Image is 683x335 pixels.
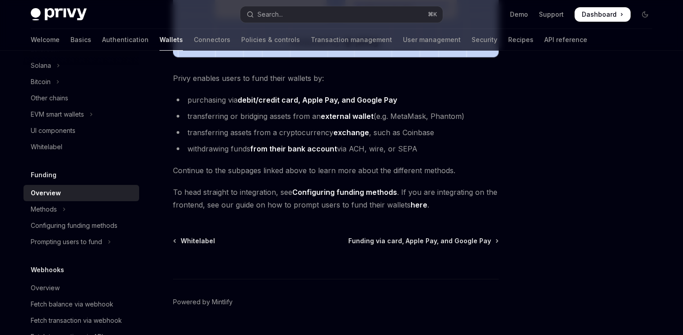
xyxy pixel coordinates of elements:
a: exchange [333,128,369,137]
div: Solana [31,60,51,71]
button: Toggle Bitcoin section [23,74,139,90]
a: Policies & controls [241,29,300,51]
a: Dashboard [575,7,631,22]
div: Fetch transaction via webhook [31,315,122,326]
div: Fetch balance via webhook [31,299,113,310]
div: Configuring funding methods [31,220,117,231]
button: Toggle EVM smart wallets section [23,106,139,123]
a: Connectors [194,29,230,51]
a: Whitelabel [23,139,139,155]
a: Overview [23,280,139,296]
div: Other chains [31,93,68,104]
a: Transaction management [311,29,392,51]
div: Overview [31,188,61,198]
a: Overview [23,185,139,201]
a: API reference [544,29,587,51]
a: User management [403,29,461,51]
span: ⌘ K [428,11,437,18]
a: external wallet [321,112,374,121]
a: Authentication [102,29,149,51]
a: Support [539,10,564,19]
strong: debit/credit card, Apple Pay, and Google Pay [238,95,397,104]
a: Fetch transaction via webhook [23,312,139,329]
a: Powered by Mintlify [173,297,233,307]
li: transferring or bridging assets from an (e.g. MetaMask, Phantom) [173,110,499,123]
h5: Funding [31,170,56,180]
span: Privy enables users to fund their wallets by: [173,72,499,85]
li: transferring assets from a cryptocurrency , such as Coinbase [173,126,499,139]
h5: Webhooks [31,264,64,275]
a: Welcome [31,29,60,51]
div: Prompting users to fund [31,236,102,247]
a: Configuring funding methods [23,217,139,234]
a: Other chains [23,90,139,106]
a: UI components [23,123,139,139]
button: Toggle Methods section [23,201,139,217]
a: Whitelabel [174,236,215,245]
a: Basics [70,29,91,51]
button: Toggle Prompting users to fund section [23,234,139,250]
div: EVM smart wallets [31,109,84,120]
div: Overview [31,283,60,293]
a: Wallets [159,29,183,51]
span: Dashboard [582,10,617,19]
span: Whitelabel [181,236,215,245]
div: Bitcoin [31,76,51,87]
span: To head straight to integration, see . If you are integrating on the frontend, see our guide on h... [173,186,499,211]
li: withdrawing funds via ACH, wire, or SEPA [173,142,499,155]
button: Toggle Solana section [23,57,139,74]
a: Funding via card, Apple Pay, and Google Pay [348,236,498,245]
span: Continue to the subpages linked above to learn more about the different methods. [173,164,499,177]
li: purchasing via [173,94,499,106]
a: Recipes [508,29,533,51]
span: Funding via card, Apple Pay, and Google Pay [348,236,491,245]
a: Configuring funding methods [292,188,397,197]
div: UI components [31,125,75,136]
a: from their bank account [250,144,337,154]
div: Search... [257,9,283,20]
button: Open search [240,6,443,23]
img: dark logo [31,8,87,21]
div: Methods [31,204,57,215]
div: Whitelabel [31,142,62,152]
a: here [411,200,427,210]
a: Demo [510,10,528,19]
a: Security [472,29,497,51]
a: Fetch balance via webhook [23,296,139,312]
a: debit/credit card, Apple Pay, and Google Pay [238,95,397,105]
button: Toggle dark mode [638,7,652,22]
